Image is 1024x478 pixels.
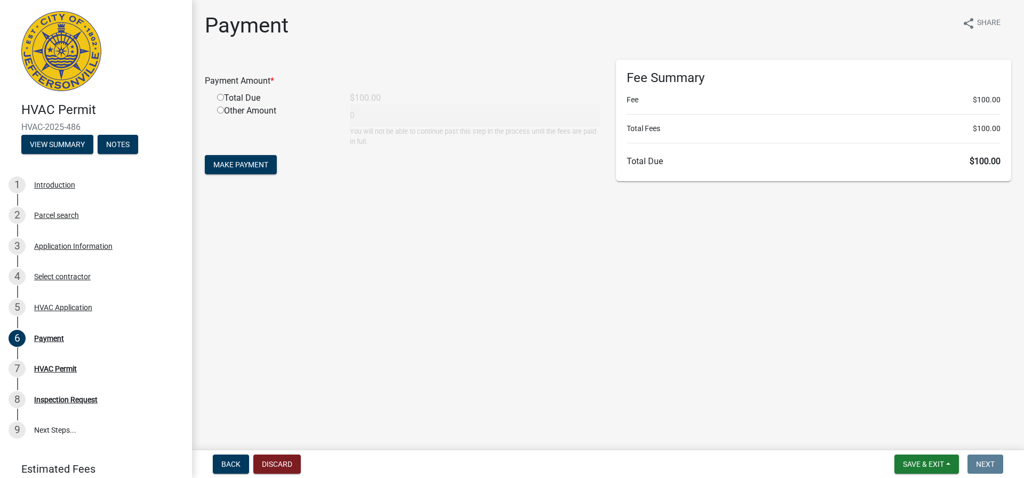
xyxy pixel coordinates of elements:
[973,94,1001,106] span: $100.00
[205,155,277,174] button: Make Payment
[627,70,1001,86] h6: Fee Summary
[21,11,101,91] img: City of Jeffersonville, Indiana
[98,135,138,154] button: Notes
[34,365,77,372] div: HVAC Permit
[977,17,1001,30] span: Share
[21,141,93,149] wm-modal-confirm: Summary
[9,391,26,408] div: 8
[34,242,113,250] div: Application Information
[627,94,1001,106] li: Fee
[962,17,975,30] i: share
[903,460,944,468] span: Save & Exit
[34,396,98,403] div: Inspection Request
[221,460,241,468] span: Back
[970,156,1001,166] span: $100.00
[9,360,26,377] div: 7
[213,455,249,474] button: Back
[9,176,26,193] div: 1
[205,13,289,38] h1: Payment
[34,304,92,311] div: HVAC Application
[627,156,1001,166] h6: Total Due
[209,104,342,147] div: Other Amount
[9,238,26,255] div: 3
[627,123,1001,134] li: Total Fees
[34,273,91,280] div: Select contractor
[209,92,342,104] div: Total Due
[9,268,26,285] div: 4
[98,141,138,149] wm-modal-confirm: Notes
[34,335,64,342] div: Payment
[9,299,26,316] div: 5
[197,75,608,87] div: Payment Amount
[9,207,26,224] div: 2
[954,13,1009,34] button: shareShare
[21,102,183,118] h4: HVAC Permit
[973,123,1001,134] span: $100.00
[34,181,75,189] div: Introduction
[21,135,93,154] button: View Summary
[976,460,995,468] span: Next
[21,122,171,132] span: HVAC-2025-486
[9,330,26,347] div: 6
[967,455,1003,474] button: Next
[34,212,79,219] div: Parcel search
[213,160,268,169] span: Make Payment
[9,422,26,439] div: 9
[253,455,301,474] button: Discard
[894,455,959,474] button: Save & Exit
